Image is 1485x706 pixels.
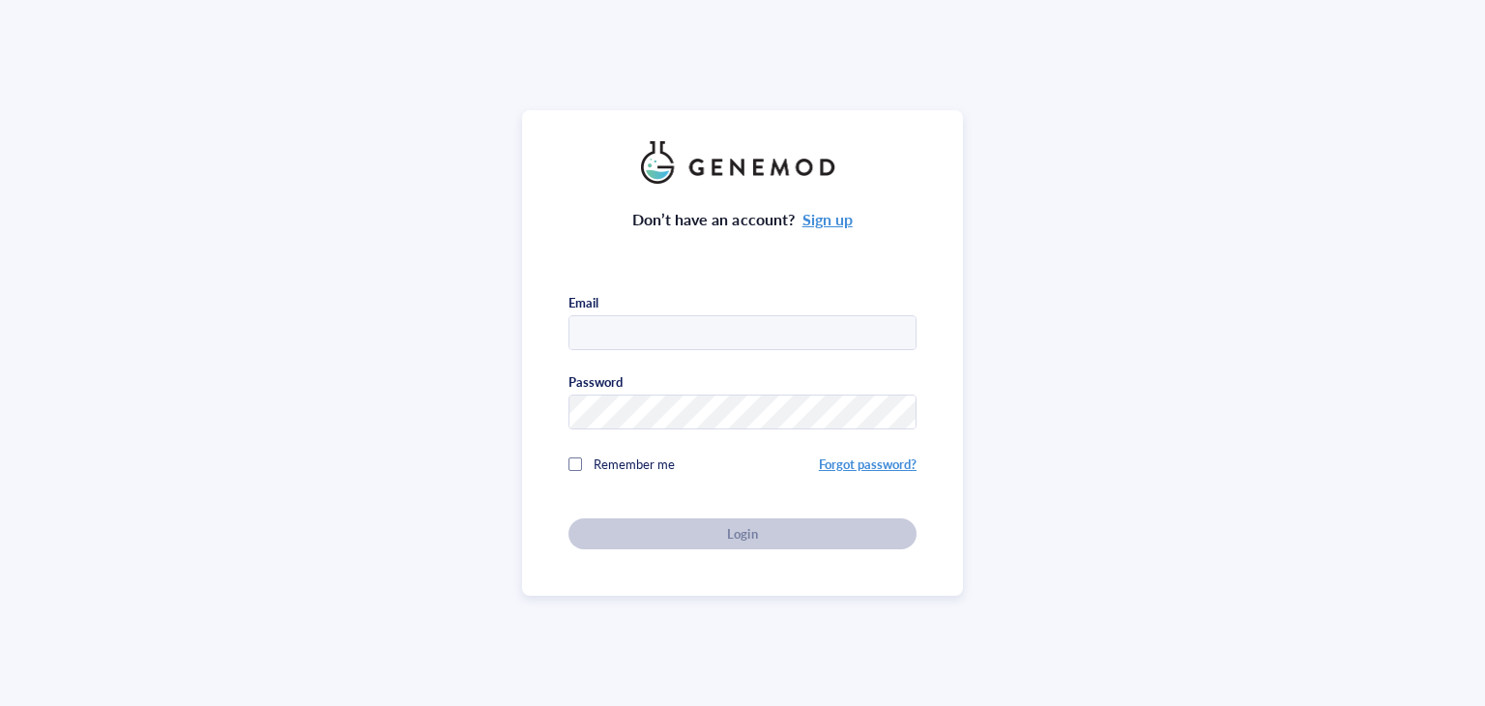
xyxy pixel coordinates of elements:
[594,455,675,473] span: Remember me
[632,207,853,232] div: Don’t have an account?
[641,141,844,184] img: genemod_logo_light-BcqUzbGq.png
[802,208,853,230] a: Sign up
[568,294,598,311] div: Email
[819,455,917,473] a: Forgot password?
[568,373,623,391] div: Password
